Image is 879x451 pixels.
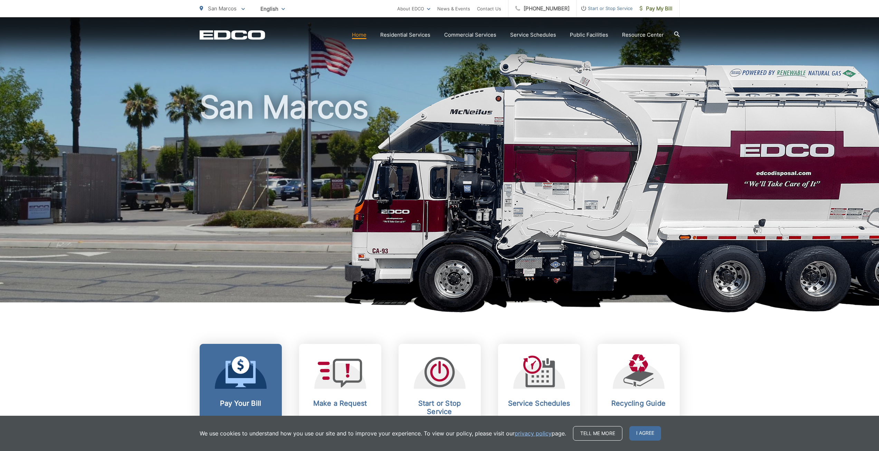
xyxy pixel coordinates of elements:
[255,3,290,15] span: English
[498,344,580,450] a: Service Schedules Stay up-to-date on any changes in schedules.
[200,344,282,450] a: Pay Your Bill View, pay, and manage your bill online.
[640,4,672,13] span: Pay My Bill
[207,414,275,431] p: View, pay, and manage your bill online.
[477,4,501,13] a: Contact Us
[629,426,661,441] span: I agree
[604,399,673,407] h2: Recycling Guide
[437,4,470,13] a: News & Events
[380,31,430,39] a: Residential Services
[505,414,573,431] p: Stay up-to-date on any changes in schedules.
[397,4,430,13] a: About EDCO
[515,429,552,438] a: privacy policy
[200,30,265,40] a: EDCD logo. Return to the homepage.
[207,399,275,407] h2: Pay Your Bill
[598,344,680,450] a: Recycling Guide Learn what you need to know about recycling.
[505,399,573,407] h2: Service Schedules
[573,426,622,441] a: Tell me more
[604,414,673,431] p: Learn what you need to know about recycling.
[510,31,556,39] a: Service Schedules
[200,90,680,309] h1: San Marcos
[200,429,566,438] p: We use cookies to understand how you use our site and to improve your experience. To view our pol...
[444,31,496,39] a: Commercial Services
[622,31,664,39] a: Resource Center
[352,31,366,39] a: Home
[306,414,374,431] p: Send a service request to EDCO.
[208,5,237,12] span: San Marcos
[405,399,474,416] h2: Start or Stop Service
[570,31,608,39] a: Public Facilities
[299,344,381,450] a: Make a Request Send a service request to EDCO.
[306,399,374,407] h2: Make a Request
